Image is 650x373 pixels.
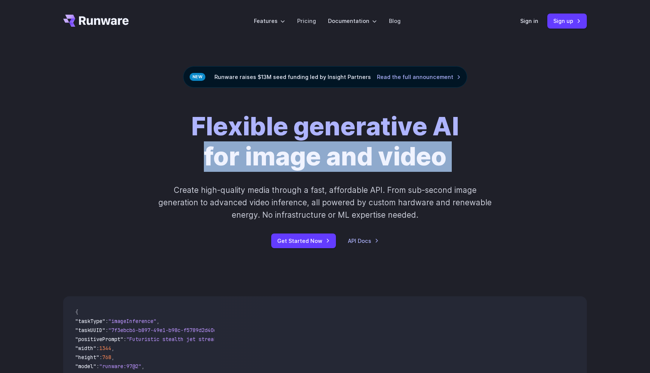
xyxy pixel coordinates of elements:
span: "positivePrompt" [75,336,123,343]
span: : [96,363,99,370]
a: Get Started Now [271,234,336,248]
span: : [105,327,108,334]
a: API Docs [348,237,379,245]
span: "Futuristic stealth jet streaking through a neon-lit cityscape with glowing purple exhaust" [126,336,400,343]
span: "width" [75,345,96,352]
a: Pricing [297,17,316,25]
a: Sign in [520,17,538,25]
span: "model" [75,363,96,370]
span: , [111,354,114,361]
h1: for image and video [191,112,459,172]
span: : [96,345,99,352]
div: Runware raises $13M seed funding led by Insight Partners [183,66,467,88]
span: { [75,309,78,315]
a: Blog [389,17,401,25]
span: , [156,318,159,324]
label: Documentation [328,17,377,25]
span: : [105,318,108,324]
span: "taskType" [75,318,105,324]
span: "runware:97@2" [99,363,141,370]
a: Go to / [63,15,129,27]
strong: Flexible generative AI [191,111,459,141]
span: : [123,336,126,343]
span: "7f3ebcb6-b897-49e1-b98c-f5789d2d40d7" [108,327,223,334]
a: Sign up [547,14,587,28]
p: Create high-quality media through a fast, affordable API. From sub-second image generation to adv... [158,184,493,221]
a: Read the full announcement [377,73,461,81]
span: "height" [75,354,99,361]
span: "taskUUID" [75,327,105,334]
span: : [99,354,102,361]
span: 768 [102,354,111,361]
span: "imageInference" [108,318,156,324]
span: , [141,363,144,370]
span: , [111,345,114,352]
label: Features [254,17,285,25]
span: 1344 [99,345,111,352]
